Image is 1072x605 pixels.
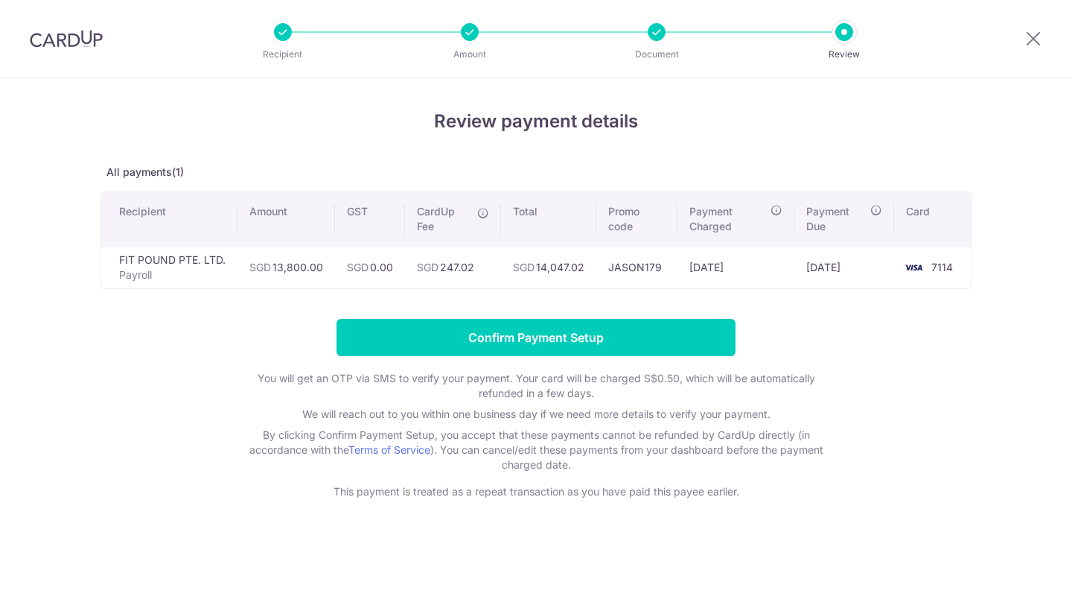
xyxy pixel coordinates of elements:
td: 14,047.02 [501,246,596,288]
iframe: Opens a widget where you can find more information [976,560,1057,598]
span: Payment Charged [689,204,766,234]
span: SGD [249,261,271,273]
p: Document [602,47,712,62]
h4: Review payment details [100,108,971,135]
p: We will reach out to you within one business day if we need more details to verify your payment. [238,407,834,422]
td: 0.00 [335,246,405,288]
th: GST [335,192,405,246]
span: 7114 [931,261,953,273]
p: This payment is treated as a repeat transaction as you have paid this payee earlier. [238,484,834,499]
th: Amount [237,192,335,246]
p: You will get an OTP via SMS to verify your payment. Your card will be charged S$0.50, which will ... [238,371,834,401]
td: JASON179 [596,246,677,288]
span: Payment Due [806,204,866,234]
th: Card [894,192,971,246]
span: SGD [513,261,535,273]
img: CardUp [30,30,103,48]
span: SGD [417,261,438,273]
td: 13,800.00 [237,246,335,288]
p: All payments(1) [100,165,971,180]
p: Amount [415,47,525,62]
p: Payroll [119,267,226,282]
a: Terms of Service [348,443,430,456]
img: <span class="translation_missing" title="translation missing: en.account_steps.new_confirm_form.b... [899,259,928,276]
p: Review [789,47,899,62]
td: [DATE] [677,246,794,288]
td: 247.02 [405,246,501,288]
th: Total [501,192,596,246]
p: Recipient [228,47,338,62]
span: CardUp Fee [417,204,470,234]
p: By clicking Confirm Payment Setup, you accept that these payments cannot be refunded by CardUp di... [238,428,834,472]
th: Promo code [596,192,677,246]
th: Recipient [101,192,237,246]
td: [DATE] [794,246,894,288]
td: FIT POUND PTE. LTD. [101,246,237,288]
span: SGD [347,261,368,273]
input: Confirm Payment Setup [336,319,736,356]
